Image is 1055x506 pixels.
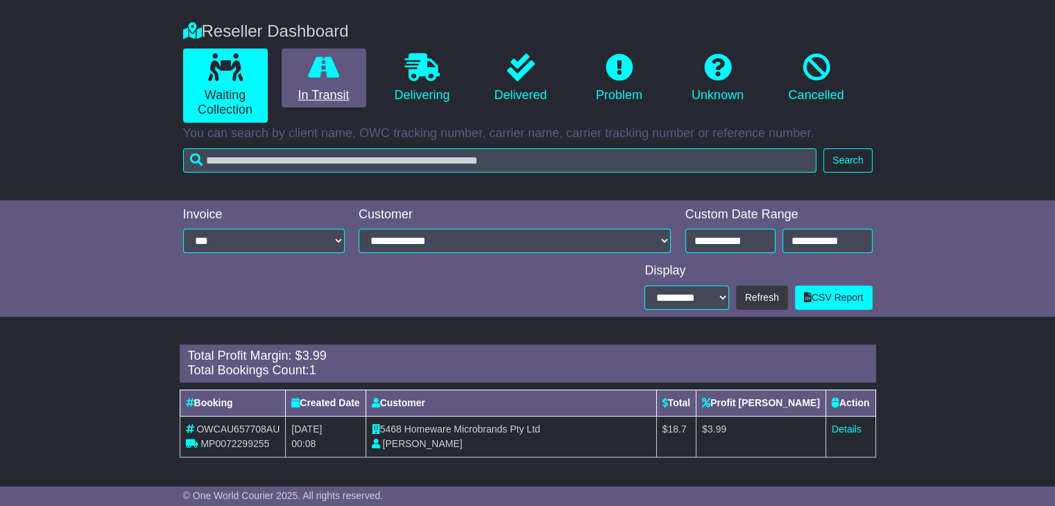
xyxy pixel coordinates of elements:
a: In Transit [282,49,366,108]
span: 18.7 [667,424,686,435]
div: Total Profit Margin: $ [188,349,868,364]
span: [PERSON_NAME] [382,438,462,449]
a: Cancelled [774,49,859,108]
span: 5468 [380,424,402,435]
span: 3.99 [302,349,327,363]
th: Action [825,390,875,416]
th: Customer [366,390,656,416]
span: 1 [309,363,316,377]
span: OWCAU657708AU [196,424,280,435]
button: Refresh [736,286,788,310]
th: Created Date [286,390,366,416]
span: 00:08 [291,438,316,449]
th: Total [656,390,696,416]
a: Details [832,424,861,435]
a: Unknown [676,49,760,108]
span: Homeware Microbrands Pty Ltd [404,424,540,435]
span: [DATE] [291,424,322,435]
button: Search [823,148,872,173]
div: Total Bookings Count: [188,363,868,378]
th: Booking [180,390,286,416]
a: Problem [577,49,662,108]
div: Display [644,263,872,279]
a: Waiting Collection [183,49,268,123]
div: Custom Date Range [685,207,873,223]
div: Reseller Dashboard [176,21,880,42]
p: You can search by client name, OWC tracking number, carrier name, carrier tracking number or refe... [183,126,873,141]
a: CSV Report [795,286,873,310]
span: MP0072299255 [200,438,269,449]
span: © One World Courier 2025. All rights reserved. [183,490,384,501]
span: 3.99 [707,424,726,435]
td: $ [696,416,826,457]
div: Invoice [183,207,345,223]
th: Profit [PERSON_NAME] [696,390,826,416]
a: Delivering [380,49,465,108]
div: Customer [359,207,671,223]
a: Delivered [479,49,563,108]
td: $ [656,416,696,457]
